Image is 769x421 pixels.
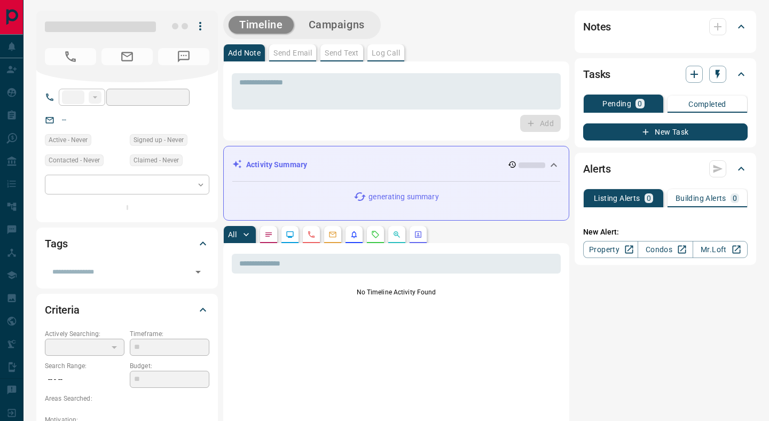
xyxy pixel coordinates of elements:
[134,135,184,145] span: Signed up - Never
[638,241,693,258] a: Condos
[328,230,337,239] svg: Emails
[229,16,294,34] button: Timeline
[101,48,153,65] span: No Email
[688,100,726,108] p: Completed
[583,227,748,238] p: New Alert:
[191,264,206,279] button: Open
[45,394,209,403] p: Areas Searched:
[130,361,209,371] p: Budget:
[298,16,375,34] button: Campaigns
[583,66,610,83] h2: Tasks
[393,230,401,239] svg: Opportunities
[232,287,561,297] p: No Timeline Activity Found
[246,159,307,170] p: Activity Summary
[371,230,380,239] svg: Requests
[45,361,124,371] p: Search Range:
[594,194,640,202] p: Listing Alerts
[676,194,726,202] p: Building Alerts
[264,230,273,239] svg: Notes
[45,301,80,318] h2: Criteria
[583,241,638,258] a: Property
[45,297,209,323] div: Criteria
[647,194,651,202] p: 0
[158,48,209,65] span: No Number
[45,48,96,65] span: No Number
[49,135,88,145] span: Active - Never
[638,100,642,107] p: 0
[583,18,611,35] h2: Notes
[693,241,748,258] a: Mr.Loft
[286,230,294,239] svg: Lead Browsing Activity
[368,191,438,202] p: generating summary
[583,61,748,87] div: Tasks
[583,123,748,141] button: New Task
[62,115,66,124] a: --
[583,156,748,182] div: Alerts
[350,230,358,239] svg: Listing Alerts
[49,155,100,166] span: Contacted - Never
[583,14,748,40] div: Notes
[45,371,124,388] p: -- - --
[232,155,560,175] div: Activity Summary
[45,235,67,252] h2: Tags
[45,231,209,256] div: Tags
[134,155,179,166] span: Claimed - Never
[45,329,124,339] p: Actively Searching:
[602,100,631,107] p: Pending
[228,231,237,238] p: All
[228,49,261,57] p: Add Note
[733,194,737,202] p: 0
[583,160,611,177] h2: Alerts
[414,230,422,239] svg: Agent Actions
[307,230,316,239] svg: Calls
[130,329,209,339] p: Timeframe:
